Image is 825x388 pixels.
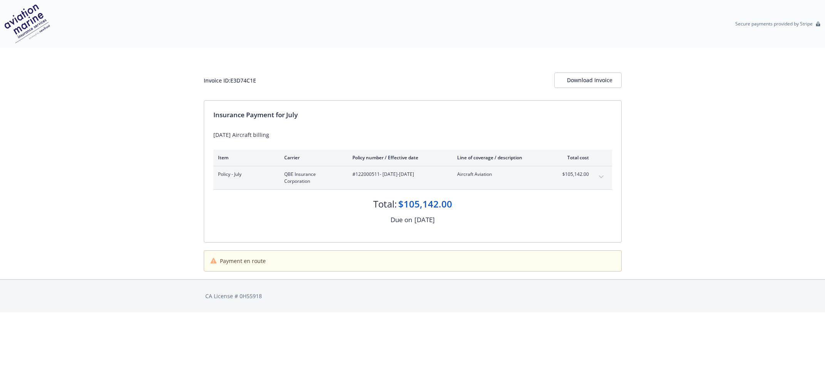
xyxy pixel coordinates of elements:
div: $105,142.00 [398,197,452,211]
div: Download Invoice [567,73,609,88]
span: QBE Insurance Corporation [284,171,340,185]
div: CA License # 0H55918 [205,292,620,300]
span: Aircraft Aviation [457,171,548,178]
button: expand content [595,171,607,183]
span: $105,142.00 [560,171,589,178]
div: Due on [391,215,412,225]
p: Secure payments provided by Stripe [735,20,813,27]
div: [DATE] Aircraft billing [213,131,612,139]
div: Policy - JulyQBE Insurance Corporation#122000511- [DATE]-[DATE]Aircraft Aviation$105,142.00expand... [213,166,612,189]
div: Item [218,154,272,161]
div: Line of coverage / description [457,154,548,161]
span: Payment en route [220,257,266,265]
div: Total: [373,197,397,211]
span: Policy - July [218,171,272,178]
div: [DATE] [414,215,435,225]
span: #122000511 - [DATE]-[DATE] [352,171,445,178]
div: Invoice ID: E3D74C1E [204,76,256,84]
div: Insurance Payment for July [213,110,612,120]
div: Total cost [560,154,589,161]
div: Carrier [284,154,340,161]
button: Download Invoice [554,73,622,88]
div: Policy number / Effective date [352,154,445,161]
